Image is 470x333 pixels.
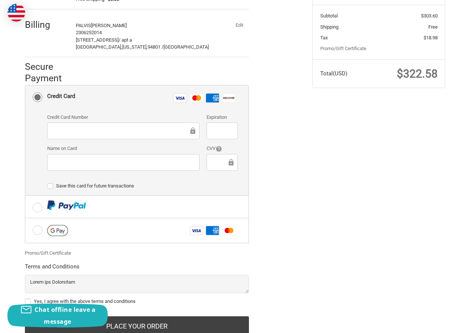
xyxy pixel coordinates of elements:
[207,145,237,152] label: CVV
[122,44,148,50] span: [US_STATE],
[76,44,122,50] span: [GEOGRAPHIC_DATA],
[47,90,75,102] div: Credit Card
[163,44,209,50] span: [GEOGRAPHIC_DATA]
[52,158,194,167] iframe: Secure Credit Card Frame - Cardholder Name
[25,19,68,30] h2: Billing
[424,35,438,40] span: $18.98
[47,200,86,210] img: PayPal icon
[119,37,132,43] span: / apt a
[421,13,438,19] span: $303.60
[397,67,438,80] span: $322.58
[25,250,71,256] a: Promo/Gift Certificate
[148,44,163,50] span: 94801 /
[320,13,338,19] span: Subtotal
[25,61,75,84] h2: Secure Payment
[76,37,119,43] span: [STREET_ADDRESS]
[35,306,95,326] span: Chat offline leave a message
[76,23,91,28] span: PALVIS
[25,298,249,304] label: Yes, I agree with the above terms and conditions
[230,20,249,30] button: Edit
[47,145,200,152] label: Name on Card
[207,114,237,121] label: Expiration
[7,4,25,22] img: duty and tax information for United States
[47,225,68,236] img: Google Pay icon
[76,30,102,35] span: 2306252014
[52,127,189,135] iframe: Secure Credit Card Frame - Credit Card Number
[320,46,366,51] a: Promo/Gift Certificate
[320,70,347,77] span: Total (USD)
[320,24,338,30] span: Shipping
[212,127,232,135] iframe: Secure Credit Card Frame - Expiration Date
[25,262,80,274] legend: Terms and Conditions
[320,35,328,40] span: Tax
[47,114,200,121] label: Credit Card Number
[91,23,127,28] span: [PERSON_NAME]
[47,183,238,189] label: Save this card for future transactions
[25,275,249,293] textarea: Lorem ips Dolorsitam Consectet adipisc Elit sed doei://tem.03i40.utl Etdolor ma aliq://eni.43a75....
[212,158,227,167] iframe: Secure Credit Card Frame - CVV
[428,24,438,30] span: Free
[7,304,108,327] button: Chat offline leave a message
